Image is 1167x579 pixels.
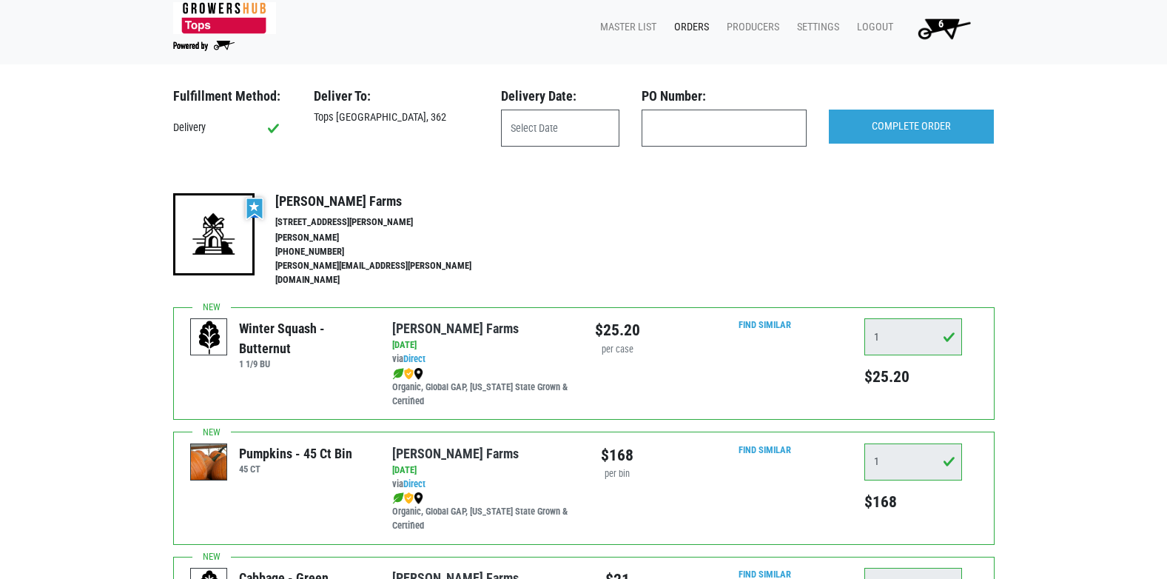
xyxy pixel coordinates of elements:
img: map_marker-0e94453035b3232a4d21701695807de9.png [414,368,423,380]
li: [PHONE_NUMBER] [275,245,503,259]
a: 6 [899,13,983,43]
h3: Deliver To: [314,88,479,104]
h3: Delivery Date: [501,88,619,104]
h6: 1 1/9 BU [239,358,370,369]
a: [PERSON_NAME] Farms [392,446,519,461]
div: [DATE] [392,463,572,478]
img: Cart [911,13,977,43]
h4: [PERSON_NAME] Farms [275,193,503,210]
a: Master List [588,13,662,41]
img: placeholder-variety-43d6402dacf2d531de610a020419775a.svg [191,319,228,356]
img: leaf-e5c59151409436ccce96b2ca1b28e03c.png [392,368,404,380]
a: [PERSON_NAME] Farms [392,321,519,336]
div: Pumpkins - 45 ct Bin [239,444,352,463]
span: 6 [938,18,944,30]
img: Powered by Big Wheelbarrow [173,41,235,51]
h6: 45 CT [239,463,352,475]
div: via [392,478,572,492]
input: Qty [864,318,962,355]
img: leaf-e5c59151409436ccce96b2ca1b28e03c.png [392,492,404,504]
li: [PERSON_NAME] [275,231,503,245]
a: Logout [845,13,899,41]
div: $25.20 [595,318,640,342]
div: per bin [595,467,640,481]
img: safety-e55c860ca8c00a9c171001a62a92dabd.png [404,492,414,504]
a: Pumpkins - 45 ct Bin [191,455,228,468]
div: $168 [595,444,640,467]
div: via [392,352,572,367]
div: Winter Squash - Butternut [239,318,370,358]
div: Organic, Global GAP, [US_STATE] State Grown & Certified [392,367,572,409]
a: Orders [662,13,715,41]
img: map_marker-0e94453035b3232a4d21701695807de9.png [414,492,423,504]
img: 279edf242af8f9d49a69d9d2afa010fb.png [173,2,276,34]
h3: Fulfillment Method: [173,88,292,104]
div: Organic, Global GAP, [US_STATE] State Grown & Certified [392,491,572,533]
a: Settings [785,13,845,41]
div: [DATE] [392,338,572,352]
img: thumbnail-1bebd04f8b15c5af5e45833110fd7731.png [191,444,228,481]
input: Select Date [501,110,619,147]
a: Direct [403,353,426,364]
a: Find Similar [739,444,791,455]
input: Qty [864,444,962,481]
h3: PO Number: [642,88,807,104]
a: Direct [403,478,426,489]
li: [STREET_ADDRESS][PERSON_NAME] [275,215,503,230]
h5: $168 [864,492,962,512]
div: Tops [GEOGRAPHIC_DATA], 362 [303,110,490,126]
img: safety-e55c860ca8c00a9c171001a62a92dabd.png [404,368,414,380]
h5: $25.20 [864,367,962,386]
input: COMPLETE ORDER [829,110,994,144]
div: per case [595,343,640,357]
a: Producers [715,13,785,41]
li: [PERSON_NAME][EMAIL_ADDRESS][PERSON_NAME][DOMAIN_NAME] [275,259,503,287]
img: 19-7441ae2ccb79c876ff41c34f3bd0da69.png [173,193,255,275]
a: Find Similar [739,319,791,330]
